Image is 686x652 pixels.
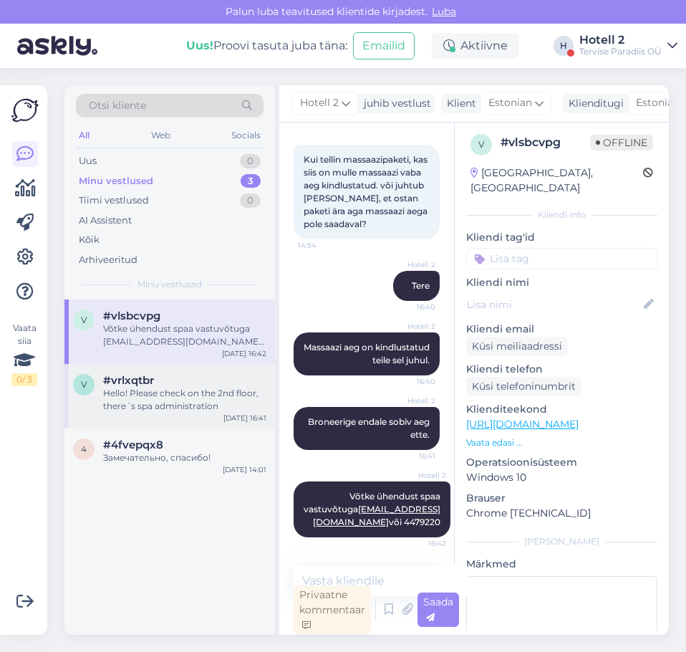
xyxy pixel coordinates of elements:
div: 0 [240,154,261,168]
div: [PERSON_NAME] [466,535,657,548]
div: [DATE] 16:41 [223,413,266,423]
div: Vaata siia [11,322,37,386]
p: Kliendi email [466,322,657,337]
div: Proovi tasuta juba täna: [186,37,347,54]
div: Küsi telefoninumbrit [466,377,581,396]
span: v [81,315,87,325]
span: Estonian [488,95,532,111]
p: Klienditeekond [466,402,657,417]
span: Massaazi aeg on kindlustatud teile sel juhul. [304,342,432,365]
p: Vaata edasi ... [466,436,657,449]
div: All [76,126,92,145]
span: Hotell 2 [300,95,339,111]
a: [URL][DOMAIN_NAME] [466,418,579,431]
div: [DATE] 14:01 [223,464,266,475]
input: Lisa tag [466,248,657,269]
div: Aktiivne [432,33,519,59]
div: Web [148,126,173,145]
input: Lisa nimi [467,297,641,312]
span: v [478,139,484,150]
span: Kui tellin massaazipaketi, kas siis on mulle massaazi vaba aeg kindlustatud. või juhtub [PERSON_N... [304,154,430,229]
span: Minu vestlused [137,278,202,291]
span: 14:54 [298,240,352,251]
div: 0 [240,193,261,208]
div: Klienditugi [563,96,624,111]
div: H [554,36,574,56]
p: Windows 10 [466,470,657,485]
div: Privaatne kommentaar [294,585,371,635]
span: Estonian [636,95,680,111]
span: Saada [423,595,453,623]
span: 16:40 [382,376,435,387]
div: # vlsbcvpg [501,134,590,151]
p: Kliendi nimi [466,275,657,290]
div: Võtke ühendust spaa vastuvõtuga [EMAIL_ADDRESS][DOMAIN_NAME] või 4479220 [103,322,266,348]
div: juhib vestlust [358,96,431,111]
div: Arhiveeritud [79,253,137,267]
div: Socials [228,126,264,145]
p: Kliendi tag'id [466,230,657,245]
span: 4 [81,444,87,454]
b: Uus! [186,39,213,52]
div: Küsi meiliaadressi [466,337,568,356]
p: Operatsioonisüsteem [466,455,657,470]
div: [GEOGRAPHIC_DATA], [GEOGRAPHIC_DATA] [470,166,643,196]
span: Offline [590,135,653,150]
div: AI Assistent [79,214,132,228]
span: 16:42 [392,538,446,549]
p: Brauser [466,491,657,506]
span: #vrlxqtbr [103,374,154,387]
span: Hotell 2 [382,259,435,270]
div: Hello! Please check on the 2nd floor, there´s spa administration [103,387,266,413]
span: Hotell 2 [382,395,435,406]
span: Hotell 2 [392,470,446,481]
img: Askly Logo [11,97,39,124]
p: Kliendi telefon [466,362,657,377]
span: Luba [427,5,460,18]
a: [EMAIL_ADDRESS][DOMAIN_NAME] [313,504,440,527]
div: Klient [441,96,476,111]
span: Otsi kliente [89,98,146,113]
span: #4fvepqx8 [103,438,163,451]
span: Võtke ühendust spaa vastuvõtuga või 4479220 [304,491,443,527]
div: [DATE] 16:42 [222,348,266,359]
div: Замечательно, спасибо! [103,451,266,464]
div: Tervise Paradiis OÜ [579,46,662,57]
span: v [81,379,87,390]
div: Kõik [79,233,100,247]
div: 3 [241,174,261,188]
p: Chrome [TECHNICAL_ID] [466,506,657,521]
div: Uus [79,154,97,168]
span: Broneerige endale sobiv aeg ette. [308,416,432,440]
button: Emailid [353,32,415,59]
span: 16:40 [382,302,435,312]
div: Minu vestlused [79,174,153,188]
span: #vlsbcvpg [103,310,160,322]
div: Tiimi vestlused [79,193,149,208]
span: Hotell 2 [382,321,435,332]
a: Hotell 2Tervise Paradiis OÜ [579,34,677,57]
p: Märkmed [466,557,657,572]
span: 16:41 [382,451,435,461]
div: 0 / 3 [11,373,37,386]
div: Hotell 2 [579,34,662,46]
span: Tere [412,280,430,291]
div: Kliendi info [466,208,657,221]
